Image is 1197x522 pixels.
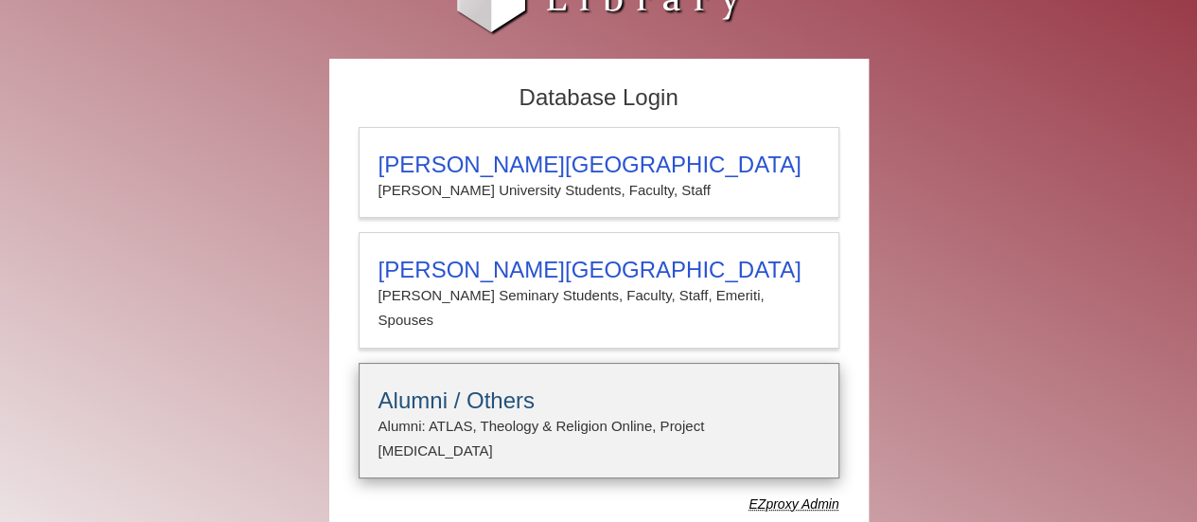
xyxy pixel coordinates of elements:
p: [PERSON_NAME] Seminary Students, Faculty, Staff, Emeriti, Spouses [378,283,819,333]
h3: [PERSON_NAME][GEOGRAPHIC_DATA] [378,257,819,283]
summary: Alumni / OthersAlumni: ATLAS, Theology & Religion Online, Project [MEDICAL_DATA] [378,387,819,464]
p: [PERSON_NAME] University Students, Faculty, Staff [378,178,819,203]
p: Alumni: ATLAS, Theology & Religion Online, Project [MEDICAL_DATA] [378,414,819,464]
h2: Database Login [349,79,849,117]
h3: [PERSON_NAME][GEOGRAPHIC_DATA] [378,152,819,178]
a: [PERSON_NAME][GEOGRAPHIC_DATA][PERSON_NAME] University Students, Faculty, Staff [359,127,839,218]
h3: Alumni / Others [378,387,819,414]
dfn: Use Alumni login [748,496,838,512]
a: [PERSON_NAME][GEOGRAPHIC_DATA][PERSON_NAME] Seminary Students, Faculty, Staff, Emeriti, Spouses [359,232,839,349]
